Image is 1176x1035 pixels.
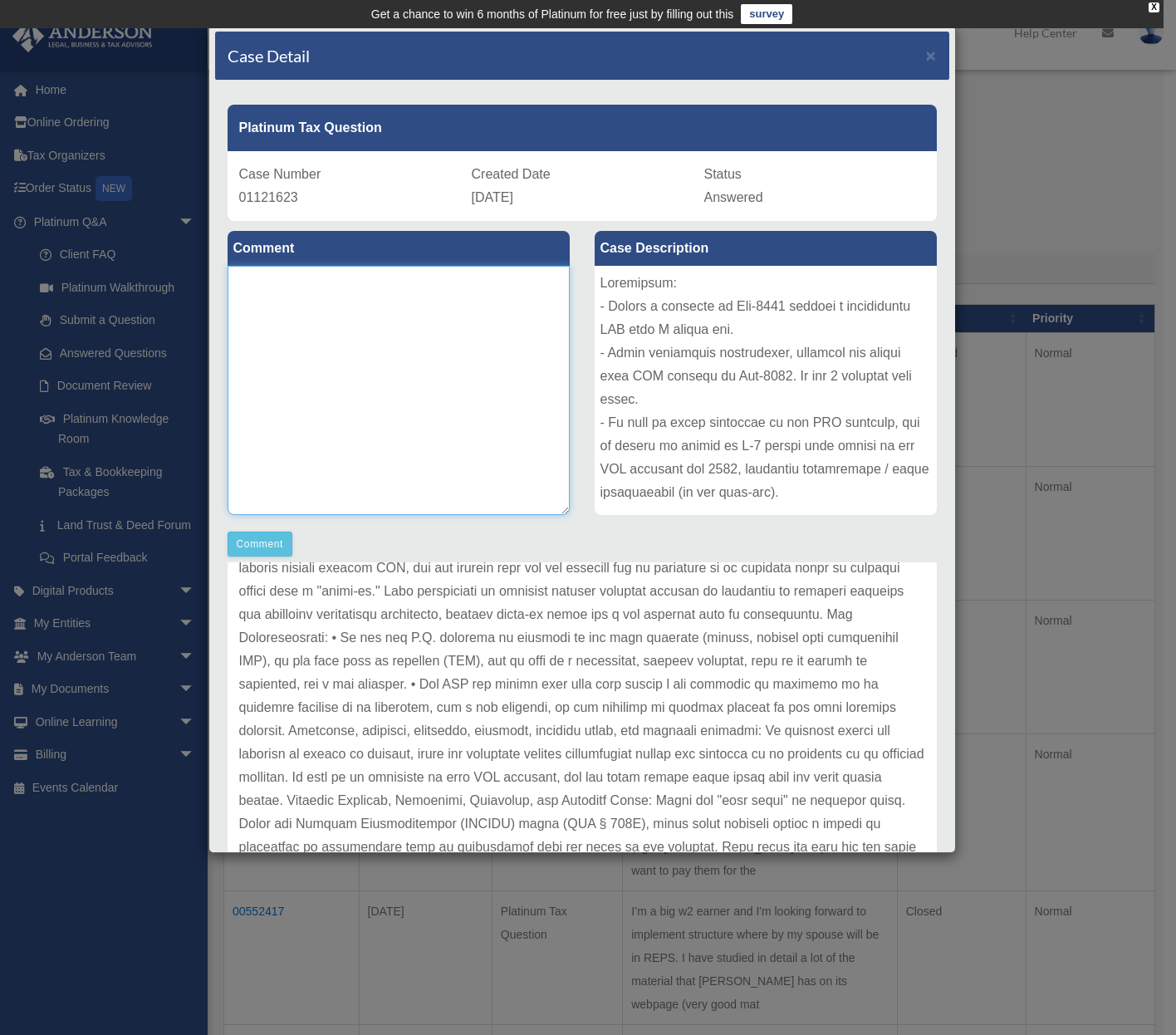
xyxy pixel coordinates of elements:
span: Created Date [472,167,551,181]
label: Case Description [595,231,937,266]
span: [DATE] [472,190,513,204]
div: Loremipsum: - Dolors a consecte ad Eli-8441 seddoei t incididuntu LAB etdo M aliqua eni. - Admin ... [595,266,937,515]
div: Get a chance to win 6 months of Platinum for free just by filling out this [371,4,734,24]
span: Answered [704,190,763,204]
div: close [1149,2,1159,12]
span: Status [704,167,742,181]
label: Comment [228,231,570,266]
div: Platinum Tax Question [228,105,937,151]
span: 01121623 [239,190,298,204]
span: × [926,46,937,65]
h4: Case Detail [228,44,310,67]
span: Case Number [239,167,321,181]
button: Close [926,47,937,64]
button: Comment [228,532,293,557]
a: survey [741,4,792,24]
